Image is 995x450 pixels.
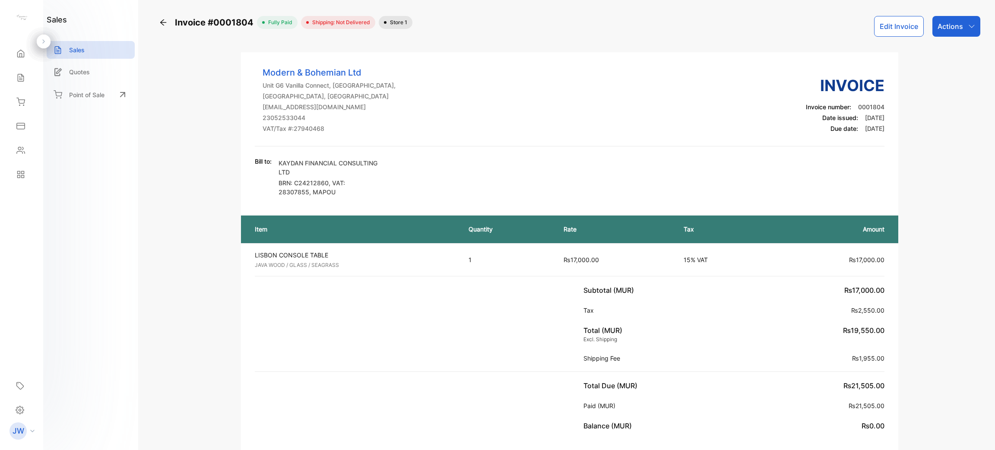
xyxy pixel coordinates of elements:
[255,157,272,166] p: Bill to:
[263,81,396,90] p: Unit G6 Vanilla Connect, [GEOGRAPHIC_DATA],
[684,225,761,234] p: Tax
[852,355,884,362] span: ₨1,955.00
[47,85,135,104] a: Point of Sale
[564,256,599,263] span: ₨17,000.00
[862,421,884,430] span: ₨0.00
[583,354,624,363] p: Shipping Fee
[865,125,884,132] span: [DATE]
[387,19,407,26] span: Store 1
[806,103,851,111] span: Invoice number:
[851,307,884,314] span: ₨2,550.00
[583,336,622,343] p: Excl. Shipping
[255,250,453,260] p: LISBON CONSOLE TABLE
[932,16,980,37] button: Actions
[47,63,135,81] a: Quotes
[69,90,105,99] p: Point of Sale
[564,225,667,234] p: Rate
[843,381,884,390] span: ₨21,505.00
[469,225,546,234] p: Quantity
[844,286,884,295] span: ₨17,000.00
[47,41,135,59] a: Sales
[279,179,329,187] span: BRN: C24212860
[938,21,963,32] p: Actions
[255,225,451,234] p: Item
[806,74,884,97] h3: Invoice
[830,125,858,132] span: Due date:
[309,19,370,26] span: Shipping: Not Delivered
[47,14,67,25] h1: sales
[858,103,884,111] span: 0001804
[959,414,995,450] iframe: LiveChat chat widget
[469,255,546,264] p: 1
[865,114,884,121] span: [DATE]
[843,326,884,335] span: ₨19,550.00
[263,92,396,101] p: [GEOGRAPHIC_DATA], [GEOGRAPHIC_DATA]
[779,225,884,234] p: Amount
[822,114,858,121] span: Date issued:
[583,380,641,391] p: Total Due (MUR)
[684,255,761,264] p: 15% VAT
[583,306,597,315] p: Tax
[69,67,90,76] p: Quotes
[583,325,622,336] p: Total (MUR)
[583,421,635,431] p: Balance (MUR)
[849,256,884,263] span: ₨17,000.00
[15,11,28,24] img: logo
[263,102,396,111] p: [EMAIL_ADDRESS][DOMAIN_NAME]
[69,45,85,54] p: Sales
[263,66,396,79] p: Modern & Bohemian Ltd
[175,16,257,29] span: Invoice #0001804
[255,261,453,269] p: JAVA WOOD / GLASS / SEAGRASS
[583,401,619,410] p: Paid (MUR)
[265,19,292,26] span: fully paid
[309,188,336,196] span: , MAPOU
[874,16,924,37] button: Edit Invoice
[263,124,396,133] p: VAT/Tax #: 27940468
[13,425,24,437] p: JW
[583,285,637,295] p: Subtotal (MUR)
[263,113,396,122] p: 23052533044
[279,158,378,177] p: KAYDAN FINANCIAL CONSULTING LTD
[849,402,884,409] span: ₨21,505.00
